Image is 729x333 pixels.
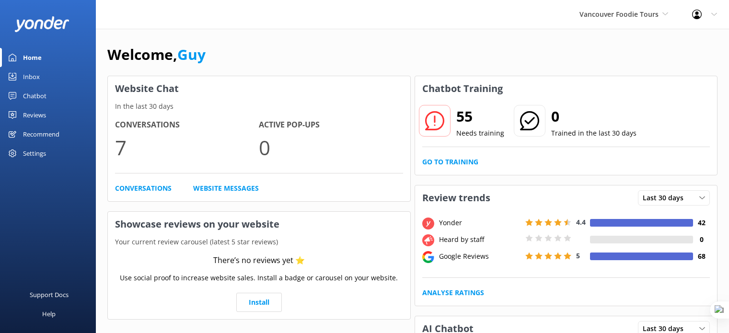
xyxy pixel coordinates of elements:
[120,273,398,283] p: Use social proof to increase website sales. Install a badge or carousel on your website.
[422,157,478,167] a: Go to Training
[259,131,403,163] p: 0
[115,119,259,131] h4: Conversations
[693,251,710,262] h4: 68
[14,16,69,32] img: yonder-white-logo.png
[415,185,498,210] h3: Review trends
[213,254,305,267] div: There’s no reviews yet ⭐
[193,183,259,194] a: Website Messages
[23,125,59,144] div: Recommend
[422,287,484,298] a: Analyse Ratings
[579,10,659,19] span: Vancouver Foodie Tours
[177,45,206,64] a: Guy
[643,193,689,203] span: Last 30 days
[23,86,46,105] div: Chatbot
[437,218,523,228] div: Yonder
[108,101,410,112] p: In the last 30 days
[576,251,580,260] span: 5
[115,131,259,163] p: 7
[456,128,504,138] p: Needs training
[30,285,69,304] div: Support Docs
[415,76,510,101] h3: Chatbot Training
[456,105,504,128] h2: 55
[23,67,40,86] div: Inbox
[23,144,46,163] div: Settings
[551,105,636,128] h2: 0
[23,48,42,67] div: Home
[693,218,710,228] h4: 42
[108,237,410,247] p: Your current review carousel (latest 5 star reviews)
[259,119,403,131] h4: Active Pop-ups
[551,128,636,138] p: Trained in the last 30 days
[108,76,410,101] h3: Website Chat
[107,43,206,66] h1: Welcome,
[42,304,56,323] div: Help
[693,234,710,245] h4: 0
[236,293,282,312] a: Install
[23,105,46,125] div: Reviews
[115,183,172,194] a: Conversations
[437,251,523,262] div: Google Reviews
[437,234,523,245] div: Heard by staff
[576,218,586,227] span: 4.4
[108,212,410,237] h3: Showcase reviews on your website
